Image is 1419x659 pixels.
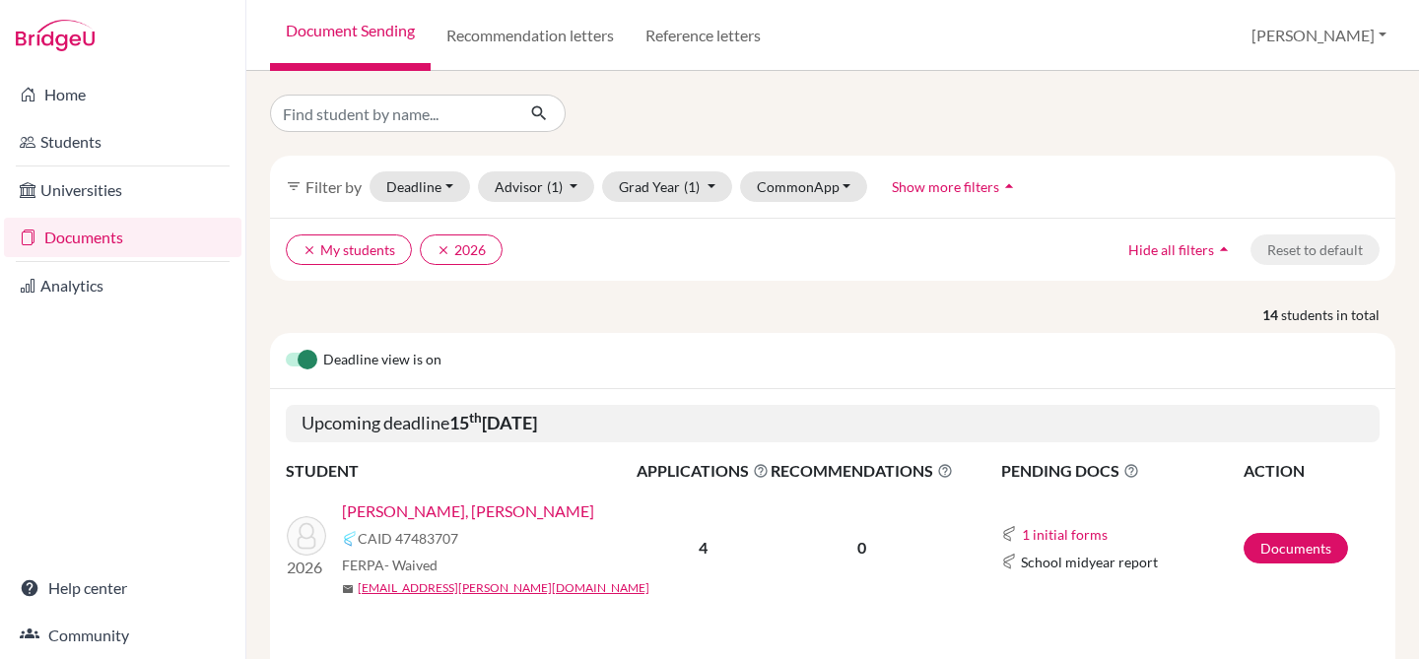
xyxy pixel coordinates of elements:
[1243,458,1380,484] th: ACTION
[999,176,1019,196] i: arrow_drop_up
[771,536,953,560] p: 0
[286,234,412,265] button: clearMy students
[4,170,241,210] a: Universities
[286,405,1380,442] h5: Upcoming deadline
[358,579,649,597] a: [EMAIL_ADDRESS][PERSON_NAME][DOMAIN_NAME]
[287,556,326,579] p: 2026
[4,616,241,655] a: Community
[1001,526,1017,542] img: Common App logo
[342,583,354,595] span: mail
[602,171,732,202] button: Grad Year(1)
[305,177,362,196] span: Filter by
[684,178,700,195] span: (1)
[1243,17,1395,54] button: [PERSON_NAME]
[892,178,999,195] span: Show more filters
[4,218,241,257] a: Documents
[437,243,450,257] i: clear
[287,516,326,556] img: Naizer, Jackson
[342,555,438,575] span: FERPA
[637,459,769,483] span: APPLICATIONS
[16,20,95,51] img: Bridge-U
[469,410,482,426] sup: th
[286,178,302,194] i: filter_list
[1214,239,1234,259] i: arrow_drop_up
[4,75,241,114] a: Home
[358,528,458,549] span: CAID 47483707
[1250,234,1380,265] button: Reset to default
[384,557,438,573] span: - Waived
[1021,523,1109,546] button: 1 initial forms
[478,171,595,202] button: Advisor(1)
[4,266,241,305] a: Analytics
[1001,554,1017,569] img: Common App logo
[1262,304,1281,325] strong: 14
[740,171,868,202] button: CommonApp
[1001,459,1242,483] span: PENDING DOCS
[875,171,1036,202] button: Show more filtersarrow_drop_up
[699,538,708,557] b: 4
[1244,533,1348,563] a: Documents
[303,243,316,257] i: clear
[370,171,470,202] button: Deadline
[270,95,514,132] input: Find student by name...
[547,178,563,195] span: (1)
[4,122,241,162] a: Students
[771,459,953,483] span: RECOMMENDATIONS
[286,458,636,484] th: STUDENT
[1128,241,1214,258] span: Hide all filters
[420,234,503,265] button: clear2026
[323,349,441,372] span: Deadline view is on
[342,531,358,547] img: Common App logo
[1281,304,1395,325] span: students in total
[342,499,594,523] a: [PERSON_NAME], [PERSON_NAME]
[449,412,537,433] b: 15 [DATE]
[1021,552,1158,572] span: School midyear report
[4,568,241,608] a: Help center
[1112,234,1250,265] button: Hide all filtersarrow_drop_up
